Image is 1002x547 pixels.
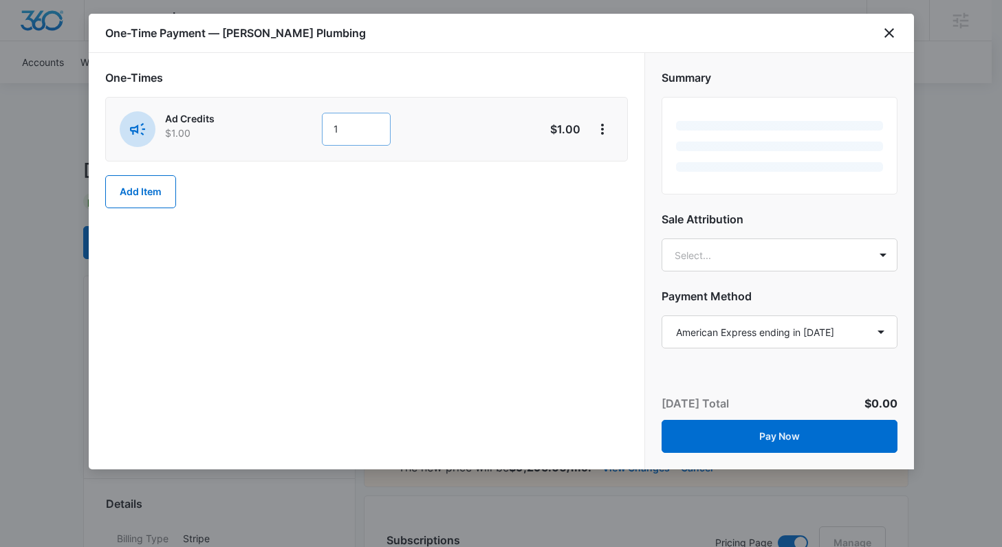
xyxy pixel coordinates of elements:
[105,69,628,86] h2: One-Times
[662,288,897,304] h2: Payment Method
[662,395,729,412] p: [DATE] Total
[662,420,897,453] button: Pay Now
[864,397,897,410] span: $0.00
[881,25,897,41] button: close
[105,175,176,208] button: Add Item
[591,118,613,140] button: View More
[165,126,283,140] p: $1.00
[516,121,580,137] p: $1.00
[322,113,391,146] input: 1
[662,69,897,86] h2: Summary
[662,211,897,227] h2: Sale Attribution
[105,25,366,41] h1: One-Time Payment — [PERSON_NAME] Plumbing
[165,111,283,126] p: Ad Credits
